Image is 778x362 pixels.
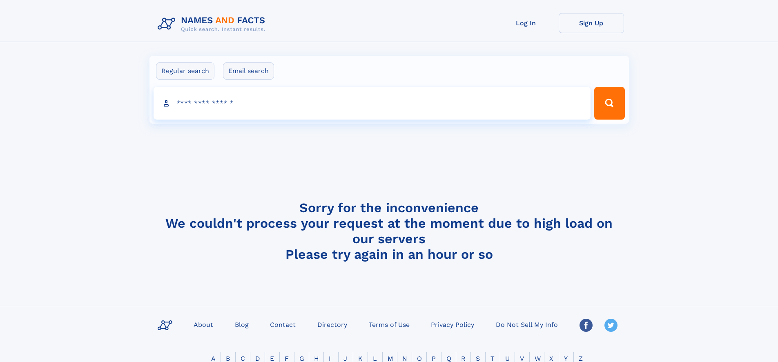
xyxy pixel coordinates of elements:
img: Facebook [580,319,593,332]
label: Regular search [156,62,214,80]
img: Twitter [604,319,617,332]
a: Contact [267,318,299,330]
a: Privacy Policy [428,318,477,330]
input: search input [154,87,591,120]
a: Sign Up [559,13,624,33]
a: About [190,318,216,330]
a: Terms of Use [366,318,413,330]
h4: Sorry for the inconvenience We couldn't process your request at the moment due to high load on ou... [154,200,624,262]
a: Blog [232,318,252,330]
label: Email search [223,62,274,80]
a: Log In [493,13,559,33]
a: Directory [314,318,350,330]
img: Logo Names and Facts [154,13,272,35]
a: Do Not Sell My Info [493,318,561,330]
button: Search Button [594,87,624,120]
